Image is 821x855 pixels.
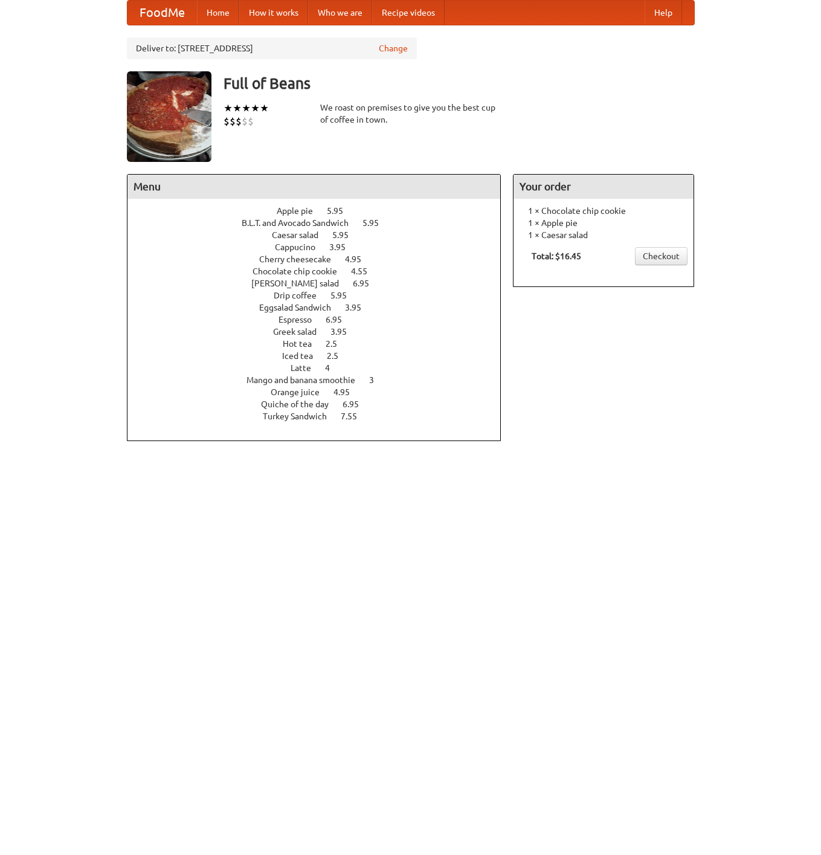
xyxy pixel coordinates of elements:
[261,399,341,409] span: Quiche of the day
[242,115,248,128] li: $
[341,411,369,421] span: 7.55
[224,115,230,128] li: $
[127,71,211,162] img: angular.jpg
[520,217,687,229] li: 1 × Apple pie
[520,229,687,241] li: 1 × Caesar salad
[230,115,236,128] li: $
[520,205,687,217] li: 1 × Chocolate chip cookie
[242,102,251,115] li: ★
[326,315,354,324] span: 6.95
[379,42,408,54] a: Change
[291,363,323,373] span: Latte
[271,387,372,397] a: Orange juice 4.95
[329,242,358,252] span: 3.95
[353,279,381,288] span: 6.95
[278,315,364,324] a: Espresso 6.95
[308,1,372,25] a: Who we are
[263,411,339,421] span: Turkey Sandwich
[242,218,361,228] span: B.L.T. and Avocado Sandwich
[325,363,342,373] span: 4
[224,71,695,95] h3: Full of Beans
[259,303,343,312] span: Eggsalad Sandwich
[273,327,369,337] a: Greek salad 3.95
[278,315,324,324] span: Espresso
[372,1,445,25] a: Recipe videos
[259,254,384,264] a: Cherry cheesecake 4.95
[263,411,379,421] a: Turkey Sandwich 7.55
[275,242,327,252] span: Cappucino
[277,206,325,216] span: Apple pie
[369,375,386,385] span: 3
[127,1,197,25] a: FoodMe
[248,115,254,128] li: $
[259,303,384,312] a: Eggsalad Sandwich 3.95
[635,247,687,265] a: Checkout
[345,254,373,264] span: 4.95
[275,242,368,252] a: Cappucino 3.95
[282,351,361,361] a: Iced tea 2.5
[127,175,501,199] h4: Menu
[362,218,391,228] span: 5.95
[277,206,365,216] a: Apple pie 5.95
[326,339,349,349] span: 2.5
[246,375,367,385] span: Mango and banana smoothie
[332,230,361,240] span: 5.95
[327,351,350,361] span: 2.5
[272,230,371,240] a: Caesar salad 5.95
[236,115,242,128] li: $
[260,102,269,115] li: ★
[345,303,373,312] span: 3.95
[253,266,349,276] span: Chocolate chip cookie
[272,230,330,240] span: Caesar salad
[239,1,308,25] a: How it works
[273,327,329,337] span: Greek salad
[246,375,396,385] a: Mango and banana smoothie 3
[242,218,401,228] a: B.L.T. and Avocado Sandwich 5.95
[330,327,359,337] span: 3.95
[127,37,417,59] div: Deliver to: [STREET_ADDRESS]
[253,266,390,276] a: Chocolate chip cookie 4.55
[327,206,355,216] span: 5.95
[224,102,233,115] li: ★
[251,279,351,288] span: [PERSON_NAME] salad
[259,254,343,264] span: Cherry cheesecake
[514,175,694,199] h4: Your order
[274,291,369,300] a: Drip coffee 5.95
[251,102,260,115] li: ★
[283,339,324,349] span: Hot tea
[283,339,359,349] a: Hot tea 2.5
[343,399,371,409] span: 6.95
[333,387,362,397] span: 4.95
[282,351,325,361] span: Iced tea
[197,1,239,25] a: Home
[291,363,352,373] a: Latte 4
[645,1,682,25] a: Help
[274,291,329,300] span: Drip coffee
[320,102,501,126] div: We roast on premises to give you the best cup of coffee in town.
[330,291,359,300] span: 5.95
[532,251,581,261] b: Total: $16.45
[233,102,242,115] li: ★
[351,266,379,276] span: 4.55
[261,399,381,409] a: Quiche of the day 6.95
[271,387,332,397] span: Orange juice
[251,279,391,288] a: [PERSON_NAME] salad 6.95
